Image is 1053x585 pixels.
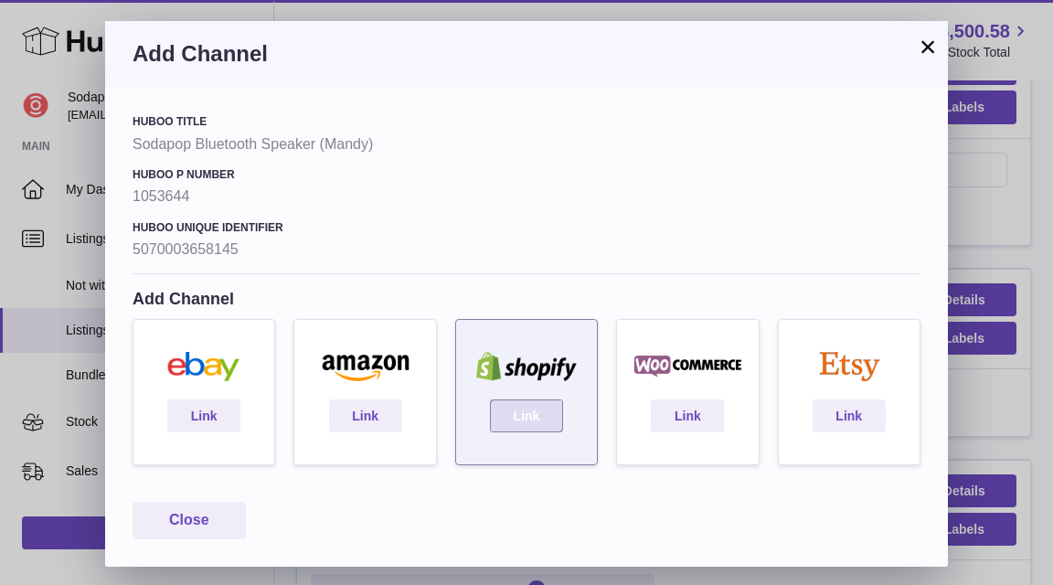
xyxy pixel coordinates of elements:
[917,36,939,58] button: ×
[490,399,563,432] a: Link
[133,39,920,69] h3: Add Channel
[133,220,920,235] h4: Huboo Unique Identifier
[133,167,920,182] h4: Huboo P number
[626,352,749,381] img: woocommerce
[133,288,920,310] h4: Add Channel
[465,352,588,381] img: shopify
[813,399,886,432] a: Link
[303,352,426,381] img: amazon
[133,114,920,129] h4: Huboo Title
[133,502,246,539] button: Close
[143,352,265,381] img: ebay
[651,399,724,432] a: Link
[788,352,910,381] img: etsy
[167,399,240,432] a: Link
[133,186,920,207] strong: 1053644
[329,399,402,432] a: Link
[133,134,920,154] strong: Sodapop Bluetooth Speaker (Mandy)
[133,239,920,260] strong: 5070003658145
